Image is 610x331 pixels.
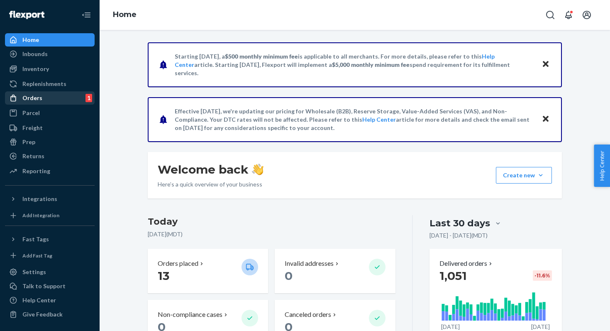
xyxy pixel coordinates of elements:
span: $5,000 monthly minimum fee [332,61,410,68]
a: Freight [5,121,95,135]
div: Integrations [22,195,57,203]
button: Create new [496,167,552,184]
button: Close [540,113,551,125]
ol: breadcrumbs [106,3,143,27]
a: Replenishments [5,77,95,91]
a: Help Center [5,294,95,307]
p: Invalid addresses [285,259,334,268]
div: Talk to Support [22,282,66,290]
button: Open Search Box [542,7,559,23]
div: Add Integration [22,212,59,219]
h3: Today [148,215,395,228]
a: Returns [5,150,95,163]
div: Inbounds [22,50,48,58]
div: Fast Tags [22,235,49,243]
div: Home [22,36,39,44]
p: [DATE] - [DATE] ( MDT ) [429,231,488,240]
span: 0 [285,269,293,283]
a: Add Integration [5,209,95,222]
button: Close [540,59,551,71]
div: 1 [85,94,92,102]
button: Invalid addresses 0 [275,249,395,293]
span: 1,051 [439,269,467,283]
div: Replenishments [22,80,66,88]
div: Give Feedback [22,310,63,319]
p: [DATE] ( MDT ) [148,230,395,238]
p: Starting [DATE], a is applicable to all merchants. For more details, please refer to this article... [175,52,534,77]
div: -11.6 % [533,270,552,281]
div: Orders [22,94,42,102]
div: Last 30 days [429,217,490,230]
a: Orders1 [5,91,95,105]
img: Flexport logo [9,11,44,19]
p: [DATE] [531,323,550,331]
p: Canceled orders [285,310,331,319]
button: Open account menu [578,7,595,23]
button: Orders placed 13 [148,249,268,293]
button: Help Center [594,145,610,187]
a: Parcel [5,106,95,120]
div: Settings [22,268,46,276]
a: Help Center [362,116,396,123]
a: Talk to Support [5,280,95,293]
p: Non-compliance cases [158,310,222,319]
a: Settings [5,265,95,279]
p: [DATE] [441,323,460,331]
div: Returns [22,152,44,160]
a: Reporting [5,164,95,178]
a: Add Fast Tag [5,249,95,262]
button: Delivered orders [439,259,494,268]
a: Inventory [5,62,95,76]
p: Effective [DATE], we're updating our pricing for Wholesale (B2B), Reserve Storage, Value-Added Se... [175,107,534,132]
div: Parcel [22,109,40,117]
p: Here’s a quick overview of your business [158,180,264,189]
a: Home [5,33,95,47]
button: Give Feedback [5,308,95,321]
div: Reporting [22,167,50,175]
img: hand-wave emoji [252,164,264,175]
button: Fast Tags [5,233,95,246]
button: Open notifications [560,7,577,23]
a: Prep [5,135,95,149]
span: $500 monthly minimum fee [225,53,298,60]
span: 13 [158,269,169,283]
button: Integrations [5,192,95,206]
div: Freight [22,124,43,132]
p: Orders placed [158,259,198,268]
div: Add Fast Tag [22,252,52,259]
a: Inbounds [5,47,95,61]
a: Home [113,10,137,19]
div: Help Center [22,296,56,304]
h1: Welcome back [158,162,264,177]
div: Prep [22,138,35,146]
button: Close Navigation [78,7,95,23]
div: Inventory [22,65,49,73]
